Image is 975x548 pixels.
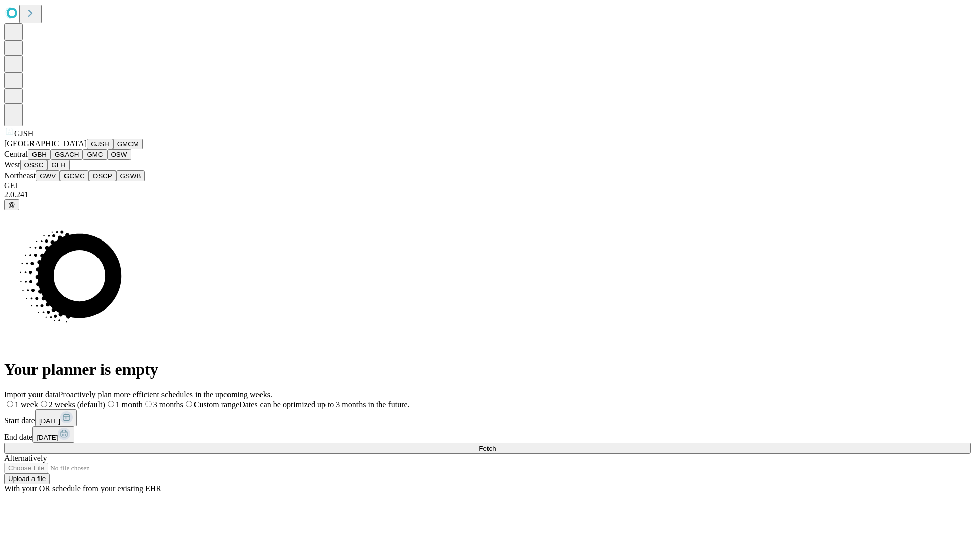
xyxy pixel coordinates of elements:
div: 2.0.241 [4,190,971,199]
button: GBH [28,149,51,160]
button: GSWB [116,170,145,181]
span: 1 week [15,400,38,409]
span: Dates can be optimized up to 3 months in the future. [239,400,409,409]
span: Central [4,150,28,158]
button: [DATE] [35,409,77,426]
span: 2 weeks (default) [49,400,105,409]
input: Custom rangeDates can be optimized up to 3 months in the future. [186,401,192,407]
button: Upload a file [4,473,50,484]
input: 2 weeks (default) [41,401,47,407]
span: Alternatively [4,454,47,462]
button: OSCP [89,170,116,181]
div: Start date [4,409,971,426]
span: @ [8,201,15,209]
input: 1 month [108,401,114,407]
span: Northeast [4,171,36,180]
span: With your OR schedule from your existing EHR [4,484,161,493]
span: Import your data [4,390,59,399]
button: GMCM [113,139,143,149]
span: [GEOGRAPHIC_DATA] [4,139,87,148]
span: Custom range [194,400,239,409]
button: [DATE] [32,426,74,443]
span: [DATE] [37,434,58,441]
button: GMC [83,149,107,160]
span: 1 month [116,400,143,409]
button: OSSC [20,160,48,170]
input: 3 months [145,401,152,407]
span: West [4,160,20,169]
button: GCMC [60,170,89,181]
span: [DATE] [39,417,60,425]
input: 1 week [7,401,13,407]
button: OSW [107,149,132,160]
span: Fetch [479,444,496,452]
button: GSACH [51,149,83,160]
button: @ [4,199,19,210]
div: GEI [4,181,971,190]
span: Proactively plan more efficient schedules in the upcoming weeks. [59,390,272,399]
span: 3 months [153,400,183,409]
button: GLH [47,160,69,170]
div: End date [4,426,971,443]
button: GWV [36,170,60,181]
span: GJSH [14,129,34,138]
button: Fetch [4,443,971,454]
h1: Your planner is empty [4,360,971,379]
button: GJSH [87,139,113,149]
